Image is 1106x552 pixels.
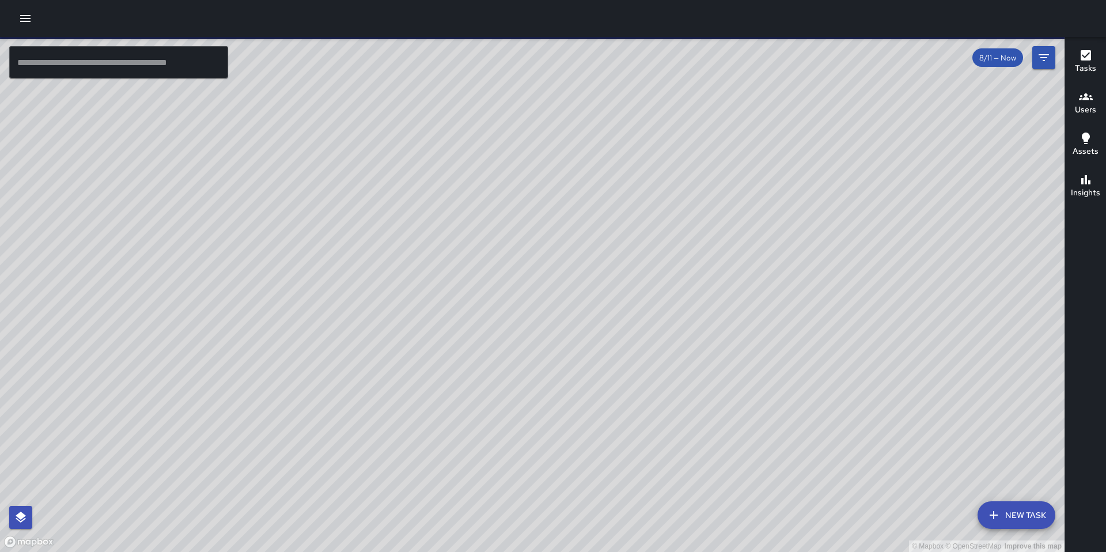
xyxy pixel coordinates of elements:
button: Assets [1065,124,1106,166]
span: 8/11 — Now [972,53,1023,63]
button: Insights [1065,166,1106,207]
h6: Users [1075,104,1096,116]
h6: Assets [1073,145,1099,158]
h6: Tasks [1075,62,1096,75]
button: Users [1065,83,1106,124]
button: New Task [978,501,1055,529]
button: Tasks [1065,41,1106,83]
h6: Insights [1071,187,1100,199]
button: Filters [1032,46,1055,69]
